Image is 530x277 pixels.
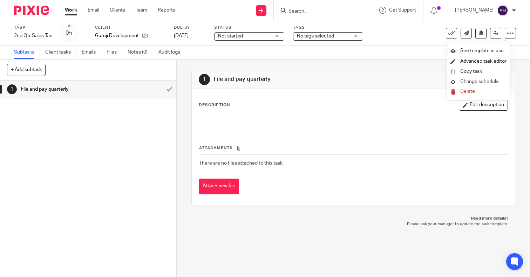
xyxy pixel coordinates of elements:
div: 0 [66,29,73,37]
p: Description [199,102,230,108]
a: See template in use [450,46,507,56]
label: Due by [174,25,205,30]
a: Team [136,7,147,14]
a: Work [65,7,77,14]
span: No tags selected [297,34,334,39]
span: Get Support [389,8,416,13]
small: /1 [69,32,73,35]
input: Search [288,8,351,15]
span: Change schedule [460,79,499,84]
span: There are no files attached to this task. [199,161,284,166]
a: Copy task [460,69,482,74]
a: Subtasks [14,46,40,59]
button: Delete [450,89,507,95]
button: Attach new file [199,179,239,194]
span: See template in use [460,48,504,53]
h1: File and pay quarterly [214,76,368,83]
p: Please ask your manager to update the task template. [198,221,508,227]
a: Files [107,46,122,59]
span: Attachments [199,146,233,150]
label: Status [214,25,284,30]
p: Guruji Development [95,32,139,39]
img: Pixie [14,6,49,15]
label: Task [14,25,52,30]
a: Notes (0) [128,46,153,59]
a: Audit logs [158,46,185,59]
a: Emails [82,46,101,59]
div: 1 [7,84,17,94]
div: 1 [199,74,210,85]
a: Email [88,7,99,14]
a: Advanced task editor [460,59,507,64]
p: Need more details? [198,216,508,221]
label: Tags [293,25,363,30]
button: Edit description [459,99,508,111]
p: [PERSON_NAME] [455,7,494,14]
img: svg%3E [497,5,508,16]
h1: File and pay quarterly [21,84,110,95]
label: Client [95,25,165,30]
a: Client tasks [45,46,76,59]
span: Delete [460,89,475,94]
button: + Add subtask [7,64,46,76]
a: Reports [158,7,175,14]
span: [DATE] [174,33,189,38]
div: 2nd Qtr Sales Tax [14,32,52,39]
span: Not started [218,34,243,39]
a: Clients [110,7,125,14]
